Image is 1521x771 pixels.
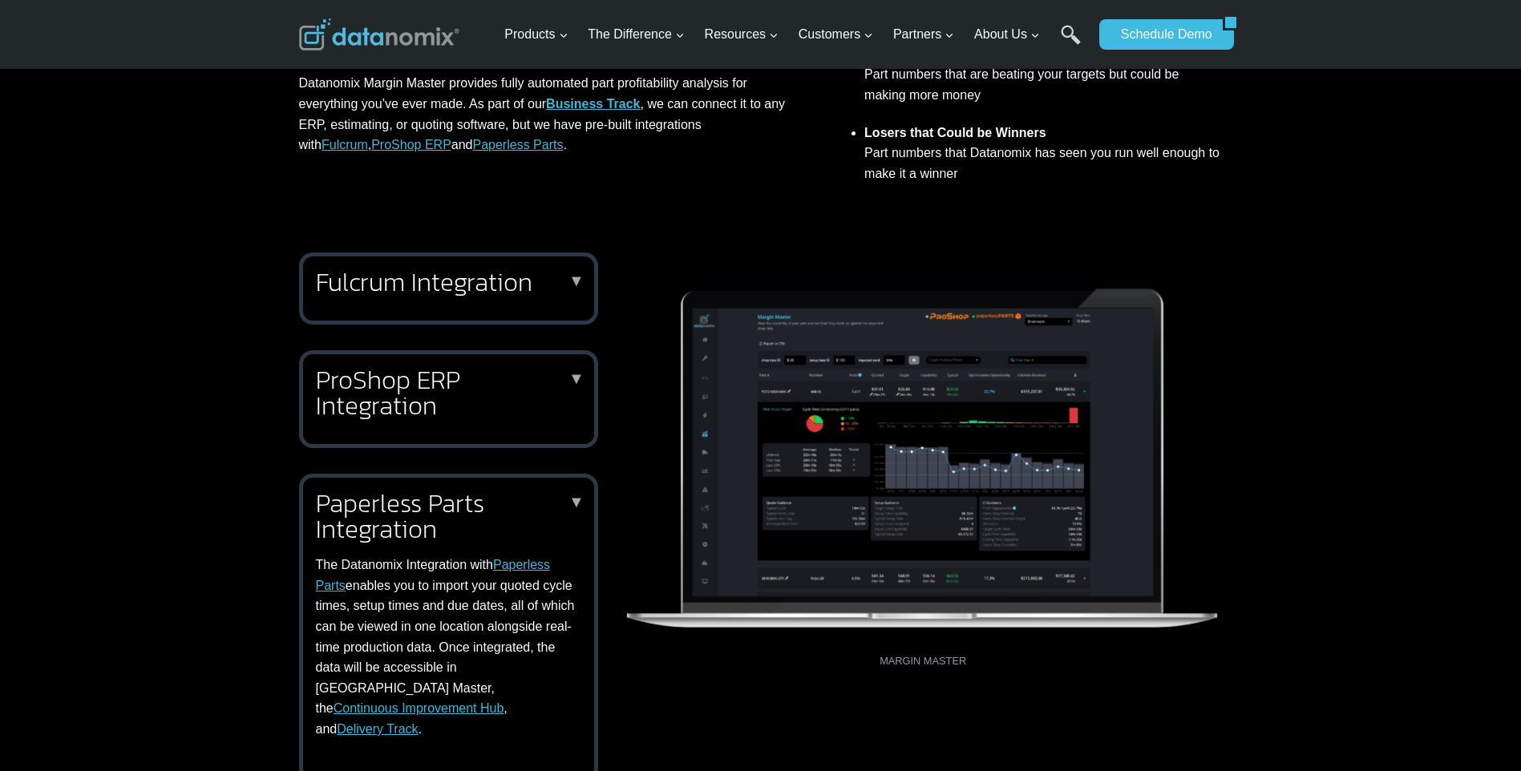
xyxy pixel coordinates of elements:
[1061,25,1081,61] a: Search
[893,24,954,45] span: Partners
[864,114,1222,192] li: Part numbers that Datanomix has seen you run well enough to make it a winner
[568,499,585,505] p: ▼
[588,24,685,45] span: The Difference
[316,490,575,542] h2: Paperless Parts Integration
[316,367,575,418] h2: ProShop ERP Integration
[624,653,1223,669] figcaption: MARGIN MASTER
[371,138,451,151] a: ProShop ERP
[864,35,1222,114] li: Part numbers that are beating your targets but could be making more money
[334,701,504,715] a: Continuous Improvement Hub
[498,9,1091,61] nav: Primary Navigation
[322,138,368,151] a: Fulcrum
[299,18,459,50] img: Datanomix
[568,277,585,284] p: ▼
[504,24,568,45] span: Products
[473,138,564,151] a: Paperless Parts
[316,558,551,592] a: Paperless Parts
[316,269,575,295] h2: Fulcrum Integration
[337,722,418,736] a: Delivery Track
[1099,19,1223,50] a: Schedule Demo
[705,24,779,45] span: Resources
[546,97,640,111] a: Business Track
[299,73,795,155] p: Datanomix Margin Master provides fully automated part profitability analysis for everything you’v...
[799,24,873,45] span: Customers
[974,24,1040,45] span: About Us
[316,555,575,739] p: The Datanomix Integration with enables you to import your quoted cycle times, setup times and due...
[568,375,585,381] p: ▼
[864,126,1046,139] strong: Losers that Could be Winners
